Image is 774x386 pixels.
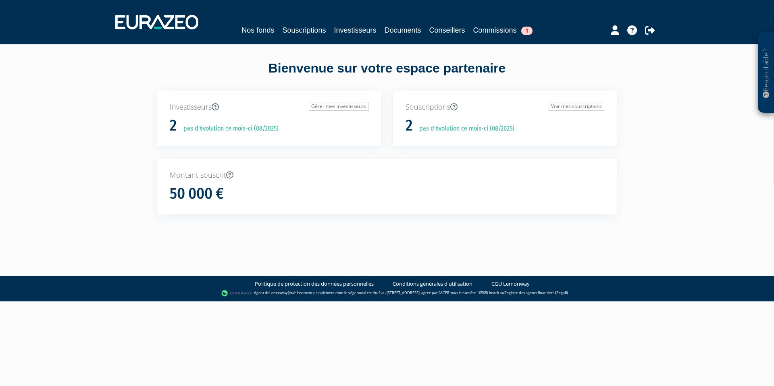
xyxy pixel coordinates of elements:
a: Gérer mes investisseurs [309,102,368,111]
img: logo-lemonway.png [221,289,252,297]
a: Voir mes souscriptions [549,102,604,111]
a: Investisseurs [334,25,376,36]
a: Souscriptions [282,25,326,36]
div: Bienvenue sur votre espace partenaire [151,59,623,91]
a: Documents [385,25,421,36]
div: - Agent de (établissement de paiement dont le siège social est situé au [STREET_ADDRESS], agréé p... [8,289,766,297]
p: Souscriptions [406,102,604,112]
p: pas d'évolution ce mois-ci (08/2025) [178,124,279,133]
a: Conditions générales d'utilisation [393,280,472,288]
h1: 2 [170,117,177,134]
a: Politique de protection des données personnelles [255,280,374,288]
img: 1732889491-logotype_eurazeo_blanc_rvb.png [115,15,198,29]
h1: 2 [406,117,412,134]
a: Nos fonds [241,25,274,36]
p: Besoin d'aide ? [762,37,771,109]
a: Registre des agents financiers (Regafi) [504,290,568,295]
a: Lemonway [269,290,288,295]
span: 1 [521,27,533,35]
p: Montant souscrit [170,170,604,181]
a: Commissions1 [473,25,533,36]
h1: 50 000 € [170,185,224,202]
p: pas d'évolution ce mois-ci (08/2025) [414,124,514,133]
p: Investisseurs [170,102,368,112]
a: Conseillers [429,25,465,36]
a: CGU Lemonway [491,280,530,288]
